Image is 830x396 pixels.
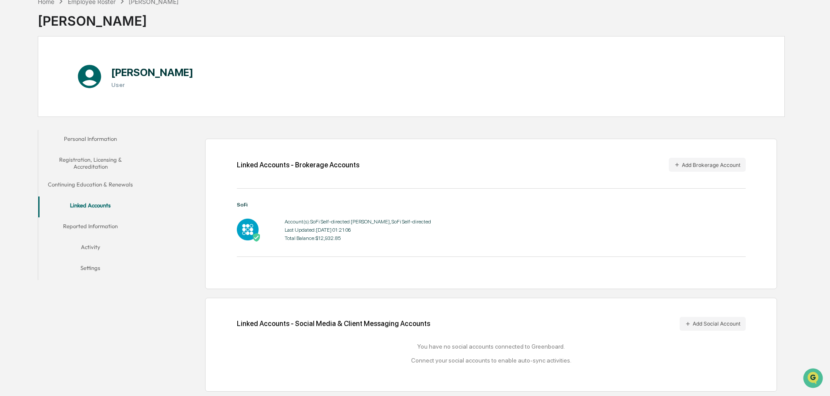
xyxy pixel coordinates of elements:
div: 🔎 [9,195,16,202]
img: 8933085812038_c878075ebb4cc5468115_72.jpg [18,67,34,82]
iframe: Open customer support [802,367,826,391]
div: [PERSON_NAME] [38,6,179,29]
div: 🖐️ [9,179,16,186]
img: Tammy Steffen [9,110,23,124]
button: Linked Accounts [38,196,143,217]
button: Add Brokerage Account [669,158,746,172]
button: Personal Information [38,130,143,151]
div: Start new chat [39,67,143,75]
button: Start new chat [148,69,158,80]
div: Account(s): SoFi Self-directed [PERSON_NAME], SoFi Self-directed [285,219,431,225]
button: See all [135,95,158,105]
h3: User [111,81,193,88]
span: [DATE] [77,118,95,125]
button: Add Social Account [680,317,746,331]
div: Total Balance: $12,932.85 [285,235,431,241]
span: • [72,118,75,125]
div: secondary tabs example [38,130,143,280]
button: Activity [38,238,143,259]
div: You have no social accounts connected to Greenboard. Connect your social accounts to enable auto-... [237,343,746,364]
a: 🗄️Attestations [60,174,111,190]
a: 🔎Data Lookup [5,191,58,206]
img: Active [252,233,261,242]
div: SoFi [237,202,746,208]
span: [DATE] [77,142,95,149]
span: Preclearance [17,178,56,186]
button: Reported Information [38,217,143,238]
button: Registration, Licensing & Accreditation [38,151,143,176]
img: Tammy Steffen [9,133,23,147]
button: Continuing Education & Renewals [38,176,143,196]
div: We're available if you need us! [39,75,120,82]
span: Data Lookup [17,194,55,203]
img: 1746055101610-c473b297-6a78-478c-a979-82029cc54cd1 [9,67,24,82]
span: [PERSON_NAME] [27,142,70,149]
div: Linked Accounts - Social Media & Client Messaging Accounts [237,317,746,331]
span: Pylon [86,216,105,222]
div: Past conversations [9,97,58,103]
a: 🖐️Preclearance [5,174,60,190]
p: How can we help? [9,18,158,32]
div: 🗄️ [63,179,70,186]
span: [PERSON_NAME] [27,118,70,125]
div: Last Updated: [DATE] 01:21:06 [285,227,431,233]
button: Settings [38,259,143,280]
span: Attestations [72,178,108,186]
img: SoFi - Active [237,219,259,240]
h1: [PERSON_NAME] [111,66,193,79]
a: Powered byPylon [61,215,105,222]
div: Linked Accounts - Brokerage Accounts [237,161,359,169]
span: • [72,142,75,149]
